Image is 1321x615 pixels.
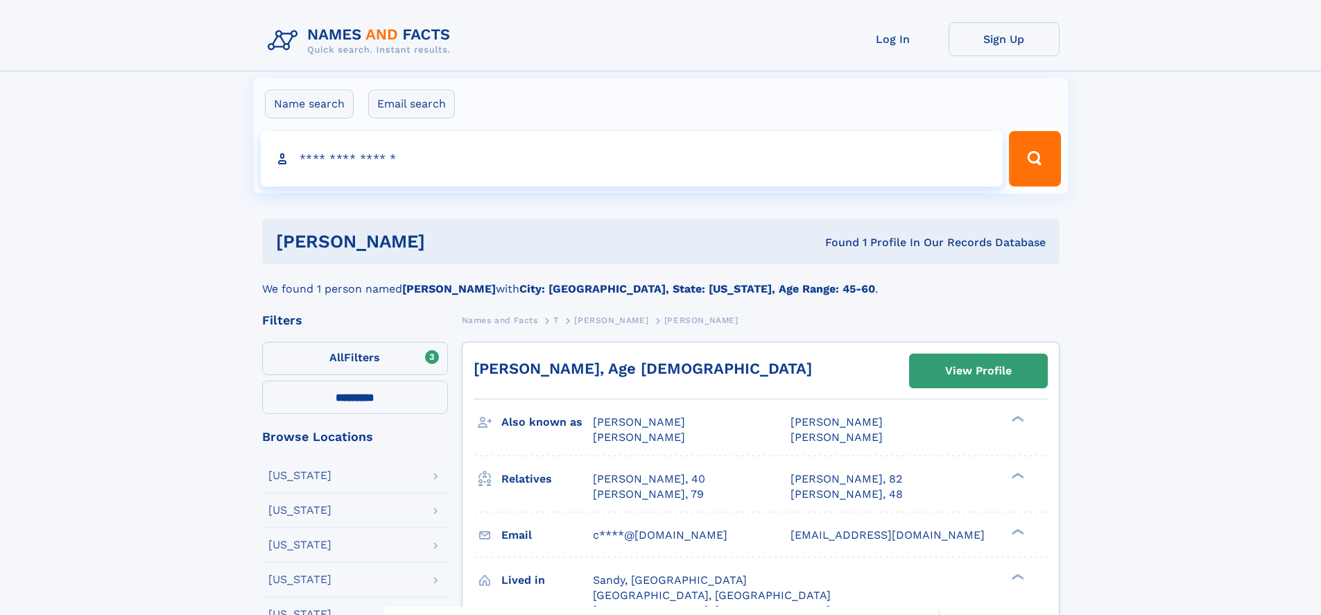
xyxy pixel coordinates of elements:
[329,351,344,364] span: All
[1008,471,1025,480] div: ❯
[553,311,559,329] a: T
[262,314,448,327] div: Filters
[462,311,538,329] a: Names and Facts
[574,315,648,325] span: [PERSON_NAME]
[593,471,705,487] a: [PERSON_NAME], 40
[910,354,1047,388] a: View Profile
[501,467,593,491] h3: Relatives
[791,487,903,502] a: [PERSON_NAME], 48
[1008,527,1025,536] div: ❯
[501,569,593,592] h3: Lived in
[664,315,739,325] span: [PERSON_NAME]
[1009,131,1060,187] button: Search Button
[791,471,902,487] a: [PERSON_NAME], 82
[474,360,812,377] a: [PERSON_NAME], Age [DEMOGRAPHIC_DATA]
[262,22,462,60] img: Logo Names and Facts
[593,589,831,602] span: [GEOGRAPHIC_DATA], [GEOGRAPHIC_DATA]
[574,311,648,329] a: [PERSON_NAME]
[791,528,985,542] span: [EMAIL_ADDRESS][DOMAIN_NAME]
[268,539,331,551] div: [US_STATE]
[268,505,331,516] div: [US_STATE]
[368,89,455,119] label: Email search
[593,573,747,587] span: Sandy, [GEOGRAPHIC_DATA]
[262,431,448,443] div: Browse Locations
[268,574,331,585] div: [US_STATE]
[949,22,1060,56] a: Sign Up
[553,315,559,325] span: T
[276,233,625,250] h1: [PERSON_NAME]
[261,131,1003,187] input: search input
[1008,572,1025,581] div: ❯
[262,342,448,375] label: Filters
[265,89,354,119] label: Name search
[593,431,685,444] span: [PERSON_NAME]
[593,415,685,428] span: [PERSON_NAME]
[945,355,1012,387] div: View Profile
[262,264,1060,297] div: We found 1 person named with .
[791,415,883,428] span: [PERSON_NAME]
[501,523,593,547] h3: Email
[268,470,331,481] div: [US_STATE]
[519,282,875,295] b: City: [GEOGRAPHIC_DATA], State: [US_STATE], Age Range: 45-60
[791,431,883,444] span: [PERSON_NAME]
[625,235,1046,250] div: Found 1 Profile In Our Records Database
[402,282,496,295] b: [PERSON_NAME]
[501,410,593,434] h3: Also known as
[1008,415,1025,424] div: ❯
[593,487,704,502] a: [PERSON_NAME], 79
[838,22,949,56] a: Log In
